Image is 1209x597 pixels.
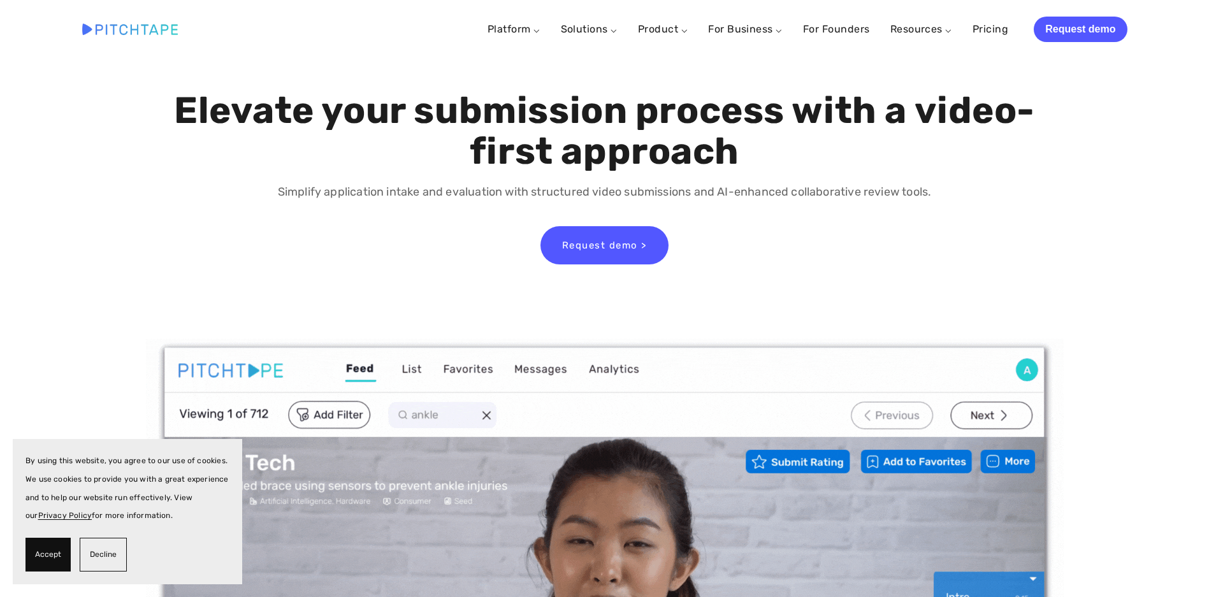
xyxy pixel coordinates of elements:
[25,538,71,572] button: Accept
[90,545,117,564] span: Decline
[803,18,870,41] a: For Founders
[38,511,92,520] a: Privacy Policy
[82,24,178,34] img: Pitchtape | Video Submission Management Software
[35,545,61,564] span: Accept
[13,439,242,584] section: Cookie banner
[1034,17,1127,42] a: Request demo
[561,23,618,35] a: Solutions ⌵
[171,90,1038,172] h1: Elevate your submission process with a video-first approach
[25,452,229,525] p: By using this website, you agree to our use of cookies. We use cookies to provide you with a grea...
[973,18,1008,41] a: Pricing
[638,23,688,35] a: Product ⌵
[708,23,783,35] a: For Business ⌵
[80,538,127,572] button: Decline
[488,23,540,35] a: Platform ⌵
[890,23,952,35] a: Resources ⌵
[540,226,669,264] a: Request demo >
[1145,536,1209,597] iframe: Chat Widget
[171,183,1038,201] p: Simplify application intake and evaluation with structured video submissions and AI-enhanced coll...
